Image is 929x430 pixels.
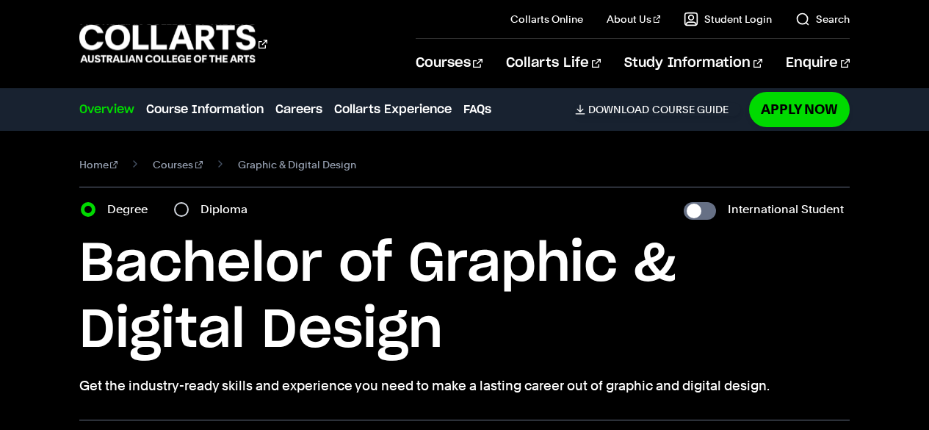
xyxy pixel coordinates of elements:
h1: Bachelor of Graphic & Digital Design [79,232,850,364]
label: Diploma [200,199,256,220]
p: Get the industry-ready skills and experience you need to make a lasting career out of graphic and... [79,376,850,396]
span: Graphic & Digital Design [238,154,356,175]
a: Enquire [786,39,850,87]
a: Search [795,12,850,26]
a: FAQs [463,101,491,118]
a: About Us [607,12,661,26]
a: Course Information [146,101,264,118]
span: Download [588,103,649,116]
a: Courses [416,39,482,87]
a: Student Login [684,12,772,26]
label: International Student [728,199,844,220]
a: Collarts Experience [334,101,452,118]
a: Home [79,154,118,175]
a: Study Information [624,39,762,87]
div: Go to homepage [79,23,267,65]
a: Collarts Online [510,12,583,26]
a: Collarts Life [506,39,601,87]
a: Apply Now [749,92,850,126]
a: Overview [79,101,134,118]
a: DownloadCourse Guide [575,103,740,116]
a: Careers [275,101,322,118]
label: Degree [107,199,156,220]
a: Courses [153,154,203,175]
